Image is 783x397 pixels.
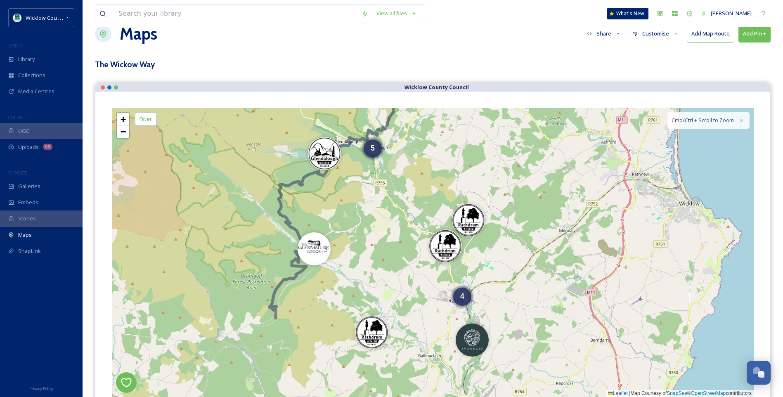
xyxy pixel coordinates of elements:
[117,125,129,138] a: Zoom out
[583,26,625,42] button: Share
[18,87,54,95] span: Media Centres
[711,9,752,17] span: [PERSON_NAME]
[364,139,382,158] div: 5
[18,55,35,63] span: Library
[607,8,648,19] a: What's New
[372,5,421,21] a: View all files
[8,114,26,121] span: COLLECT
[371,144,375,152] span: 5
[629,26,683,42] button: Customise
[18,231,32,239] span: Maps
[18,182,40,190] span: Galleries
[114,5,357,23] input: Search your library
[29,383,53,393] a: Privacy Policy
[747,361,771,385] button: Open Chat
[95,59,771,71] h3: The Wickow Way
[117,113,129,125] a: Zoom in
[121,126,126,137] span: −
[355,316,388,349] img: Marker
[606,390,754,397] div: Map Courtesy of © contributors
[453,288,471,306] div: 4
[43,144,52,150] div: 99
[18,247,41,255] span: SnapLink
[29,386,53,391] span: Privacy Policy
[120,21,157,46] a: Maps
[26,14,84,21] span: Wicklow County Council
[121,114,126,124] span: +
[667,390,687,396] a: SnapSea
[308,137,341,170] img: Marker
[456,324,489,357] img: Marker
[608,390,628,396] a: Leaflet
[672,116,734,124] span: Cmd/Ctrl + Scroll to Zoom
[135,112,157,126] div: Filter
[8,43,23,49] span: MEDIA
[452,203,485,236] img: Marker
[8,170,27,176] span: WIDGETS
[691,390,726,396] a: OpenStreetMap
[738,25,771,42] button: Add Pin +
[18,198,38,206] span: Embeds
[18,215,36,222] span: Stories
[429,229,462,262] img: Marker
[697,5,756,21] a: [PERSON_NAME]
[629,390,630,396] span: |
[298,232,331,265] img: Marker
[460,292,464,300] span: 4
[405,83,469,91] strong: Wicklow County Council
[18,127,29,135] span: UGC
[687,25,734,42] button: Add Map Route
[13,14,21,22] img: download%20(9).png
[18,71,45,79] span: Collections
[18,143,39,151] span: Uploads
